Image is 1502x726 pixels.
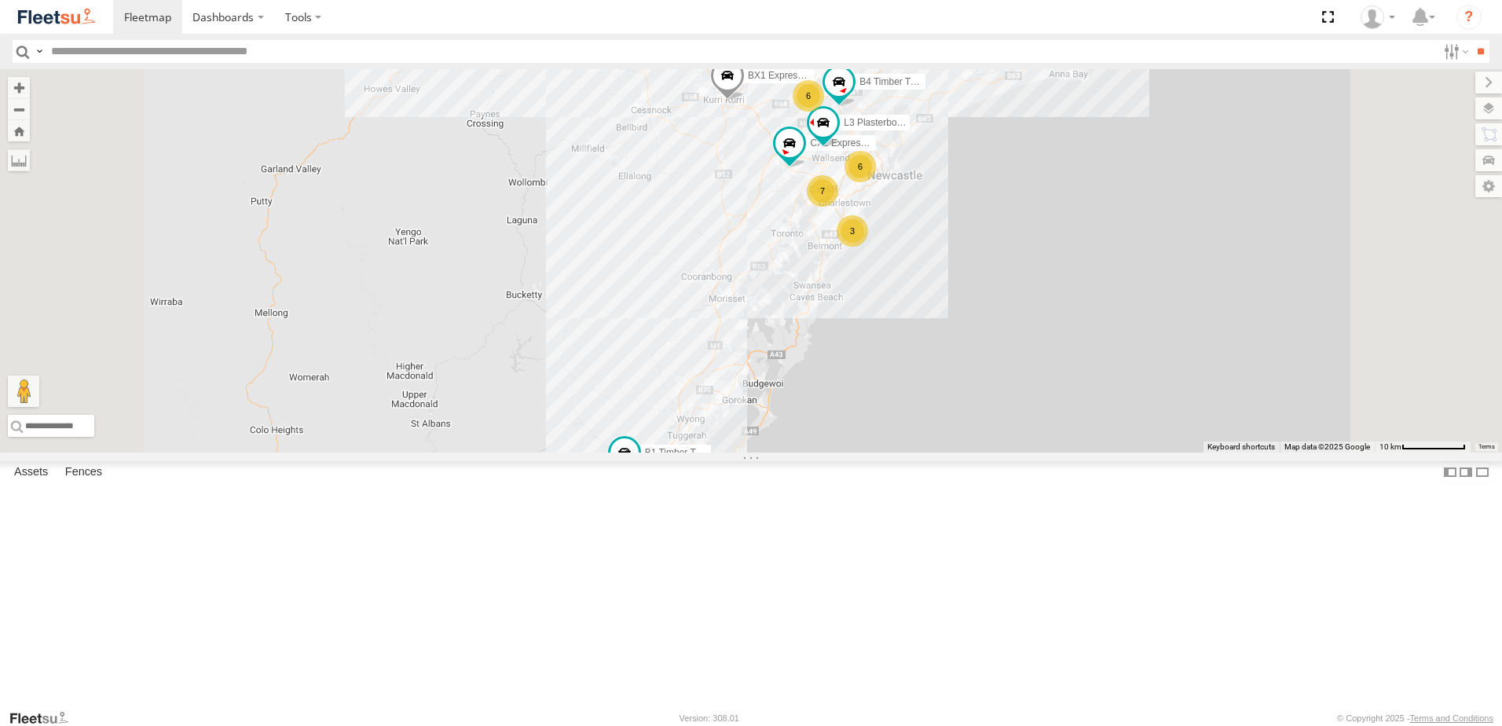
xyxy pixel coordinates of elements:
[859,76,928,87] span: B4 Timber Truck
[8,376,39,407] button: Drag Pegman onto the map to open Street View
[748,70,819,81] span: BX1 Express Ute
[1284,442,1370,451] span: Map data ©2025 Google
[1410,713,1493,723] a: Terms and Conditions
[1207,442,1275,453] button: Keyboard shortcuts
[1475,175,1502,197] label: Map Settings
[1355,5,1401,29] div: Gary Hudson
[8,77,30,98] button: Zoom in
[8,120,30,141] button: Zoom Home
[837,215,868,247] div: 3
[1456,5,1482,30] i: ?
[9,710,81,726] a: Visit our Website
[16,6,97,27] img: fleetsu-logo-horizontal.svg
[1337,713,1493,723] div: © Copyright 2025 -
[793,80,824,112] div: 6
[1442,461,1458,484] label: Dock Summary Table to the Left
[844,117,936,128] span: L3 Plasterboard Truck
[1438,40,1471,63] label: Search Filter Options
[1379,442,1401,451] span: 10 km
[1478,444,1495,450] a: Terms (opens in new tab)
[807,175,838,207] div: 7
[57,461,110,483] label: Fences
[1375,442,1471,453] button: Map Scale: 10 km per 78 pixels
[1458,461,1474,484] label: Dock Summary Table to the Right
[1475,461,1490,484] label: Hide Summary Table
[33,40,46,63] label: Search Query
[645,447,713,458] span: B1 Timber Truck
[680,713,739,723] div: Version: 308.01
[844,151,876,182] div: 6
[6,461,56,483] label: Assets
[8,98,30,120] button: Zoom out
[8,149,30,171] label: Measure
[810,137,882,148] span: CX2 Express Ute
